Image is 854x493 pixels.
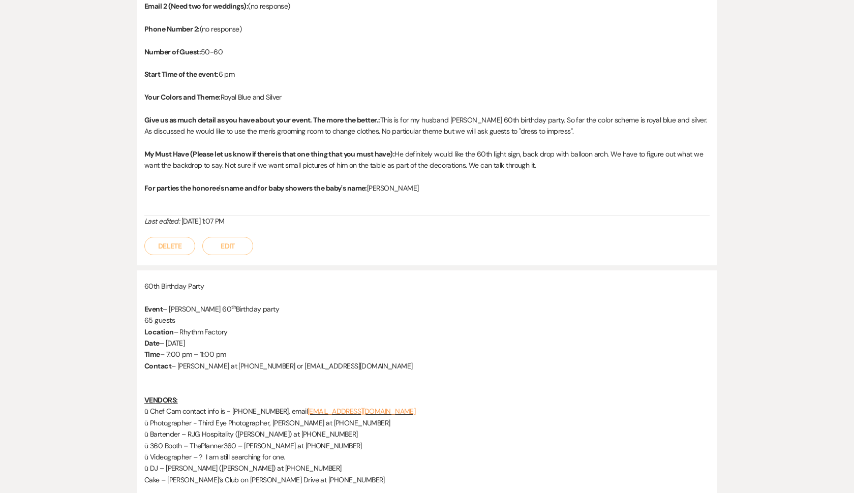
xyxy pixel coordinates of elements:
[171,361,413,371] span: – [PERSON_NAME] at [PHONE_NUMBER] or [EMAIL_ADDRESS][DOMAIN_NAME]
[160,350,226,359] span: – 7:00 pm – 11:00 pm
[144,316,175,325] span: 65 guests
[231,304,236,311] sup: th
[219,70,235,79] span: 6 pm
[144,395,176,405] u: VENDORS
[144,70,219,79] strong: Start Time of the event:
[144,463,710,474] p: ü DJ – [PERSON_NAME] ([PERSON_NAME]) at [PHONE_NUMBER]
[144,338,160,348] strong: Date
[160,338,185,348] span: – [DATE]
[367,183,419,193] span: [PERSON_NAME]
[144,475,385,484] span: Cake – [PERSON_NAME]’s Club on [PERSON_NAME] Drive at [PHONE_NUMBER]
[144,216,710,227] div: [DATE] 1:07 PM
[144,361,171,371] strong: Contact
[202,237,253,255] button: Edit
[176,395,177,405] u: :
[144,149,703,170] span: He definitely would like the 60th light sign, back drop with balloon arch. We have to figure out ...
[144,115,707,136] span: This is for my husband [PERSON_NAME] 60th birthday party. So far the color scheme is royal blue a...
[144,115,380,125] strong: Give us as much detail as you have about your event. The more the better.:
[144,183,367,193] strong: For parties the honoree's name and for baby showers the baby's name:
[144,237,195,255] button: Delete
[144,149,394,159] strong: My Must Have (Please let us know if there is that one thing that you must have):
[248,2,290,11] span: (no response)
[200,24,242,34] span: (no response)
[144,327,174,336] strong: Location
[144,2,248,11] strong: Email 2 (Need two for weddings):
[144,281,710,292] p: 60th Birthday Party
[144,428,710,440] p: ü Bartender – RJG Hospitality ([PERSON_NAME]) at [PHONE_NUMBER]
[144,417,710,428] p: ü Photographer - Third Eye Photographer, [PERSON_NAME] at [PHONE_NUMBER]
[144,217,179,226] i: Last edited:
[174,327,228,336] span: – Rhythm Factory
[236,304,279,314] span: Birthday party
[163,304,231,314] span: – [PERSON_NAME] 60
[144,304,163,314] strong: Event
[144,24,200,34] strong: Phone Number 2:
[308,407,415,416] a: [EMAIL_ADDRESS][DOMAIN_NAME]
[144,47,201,56] strong: Number of Guest:
[144,93,221,102] strong: Your Colors and Theme:
[201,47,223,56] span: 50-60
[144,451,710,463] p: ü Videographer – ? I am still searching for one.
[144,440,710,451] p: ü 360 Booth – ThePlanner360 – [PERSON_NAME] at [PHONE_NUMBER]
[221,93,282,102] span: Royal Blue and Silver
[144,406,710,417] p: ü Chef Cam contact info is - [PHONE_NUMBER], email
[144,350,160,359] strong: Time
